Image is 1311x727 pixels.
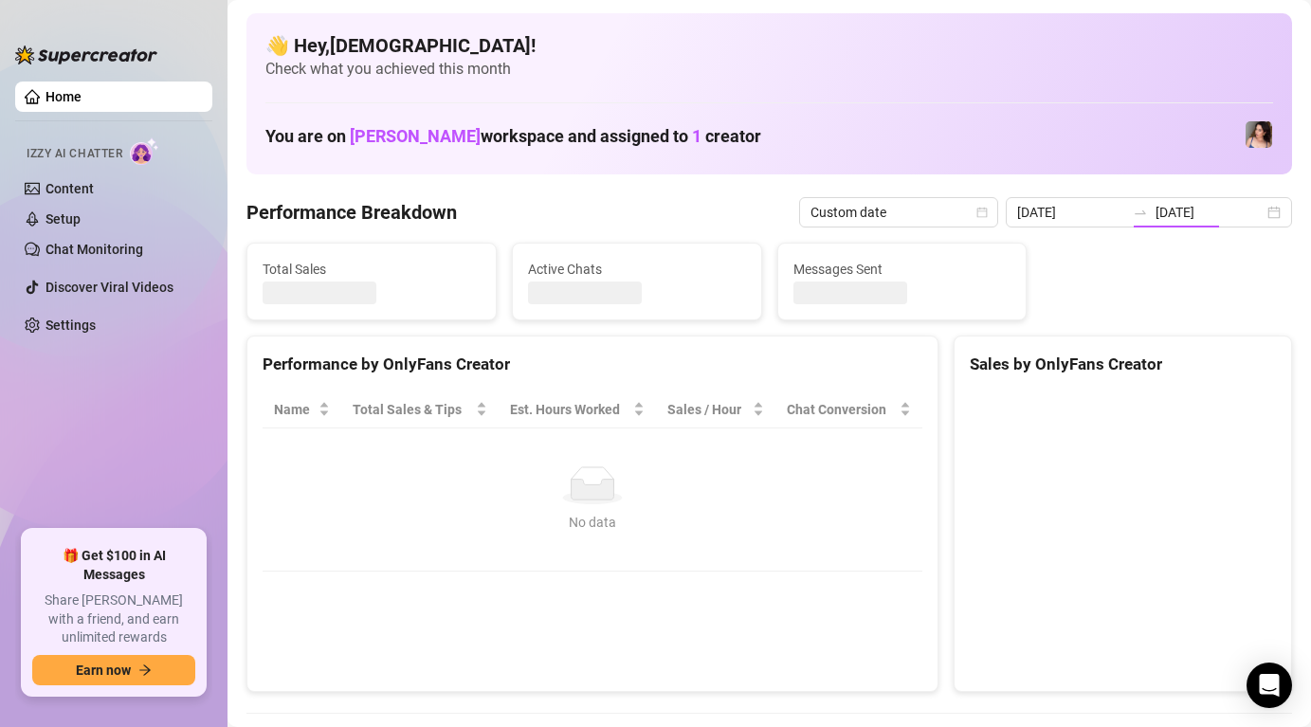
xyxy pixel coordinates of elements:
span: swap-right [1133,205,1148,220]
div: Performance by OnlyFans Creator [263,352,922,377]
span: Izzy AI Chatter [27,145,122,163]
a: Discover Viral Videos [46,280,173,295]
span: Share [PERSON_NAME] with a friend, and earn unlimited rewards [32,591,195,647]
span: arrow-right [138,663,152,677]
div: Sales by OnlyFans Creator [970,352,1276,377]
span: to [1133,205,1148,220]
h4: Performance Breakdown [246,199,457,226]
h1: You are on workspace and assigned to creator [265,126,761,147]
span: calendar [976,207,988,218]
div: Open Intercom Messenger [1247,663,1292,708]
span: Earn now [76,663,131,678]
span: [PERSON_NAME] [350,126,481,146]
img: logo-BBDzfeDw.svg [15,45,157,64]
span: Name [274,399,315,420]
a: Chat Monitoring [46,242,143,257]
span: Check what you achieved this month [265,59,1273,80]
a: Content [46,181,94,196]
input: End date [1156,202,1264,223]
h4: 👋 Hey, [DEMOGRAPHIC_DATA] ! [265,32,1273,59]
span: Chat Conversion [787,399,896,420]
input: Start date [1017,202,1125,223]
th: Name [263,391,341,428]
th: Chat Conversion [775,391,922,428]
span: Total Sales & Tips [353,399,471,420]
span: Custom date [810,198,987,227]
span: Total Sales [263,259,481,280]
a: Home [46,89,82,104]
img: AI Chatter [130,137,159,165]
span: Active Chats [528,259,746,280]
span: 🎁 Get $100 in AI Messages [32,547,195,584]
span: 1 [692,126,701,146]
a: Setup [46,211,81,227]
th: Sales / Hour [656,391,775,428]
div: Est. Hours Worked [510,399,630,420]
span: Messages Sent [793,259,1011,280]
th: Total Sales & Tips [341,391,498,428]
span: Sales / Hour [667,399,749,420]
div: No data [282,512,903,533]
button: Earn nowarrow-right [32,655,195,685]
a: Settings [46,318,96,333]
img: Lauren [1246,121,1272,148]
